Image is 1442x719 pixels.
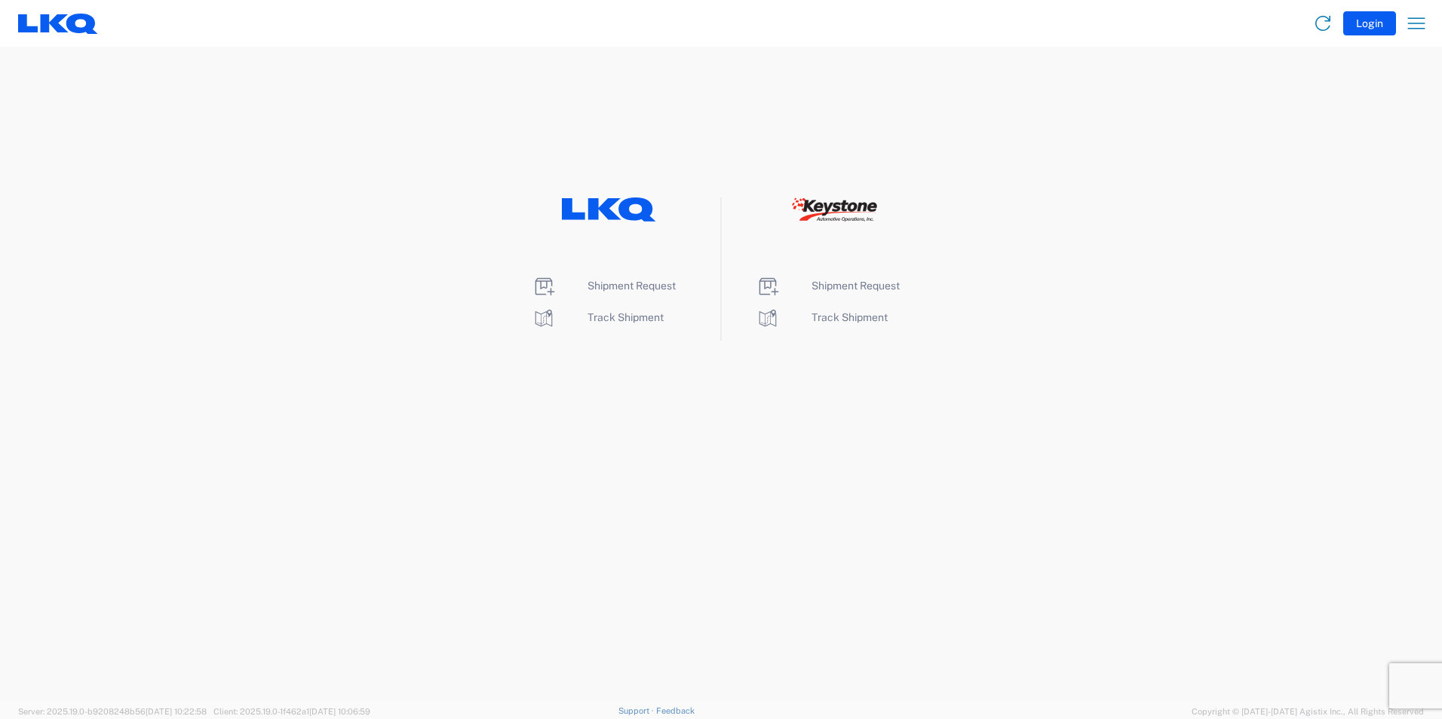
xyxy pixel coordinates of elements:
span: Server: 2025.19.0-b9208248b56 [18,707,207,716]
span: Track Shipment [812,311,888,323]
span: Shipment Request [812,280,900,292]
span: Track Shipment [588,311,664,323]
a: Shipment Request [756,280,900,292]
span: [DATE] 10:06:59 [309,707,370,716]
a: Track Shipment [532,311,664,323]
a: Shipment Request [532,280,676,292]
span: Shipment Request [588,280,676,292]
a: Feedback [656,706,695,715]
span: Client: 2025.19.0-1f462a1 [213,707,370,716]
a: Support [618,706,656,715]
span: [DATE] 10:22:58 [146,707,207,716]
button: Login [1343,11,1396,35]
a: Track Shipment [756,311,888,323]
span: Copyright © [DATE]-[DATE] Agistix Inc., All Rights Reserved [1192,705,1424,718]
